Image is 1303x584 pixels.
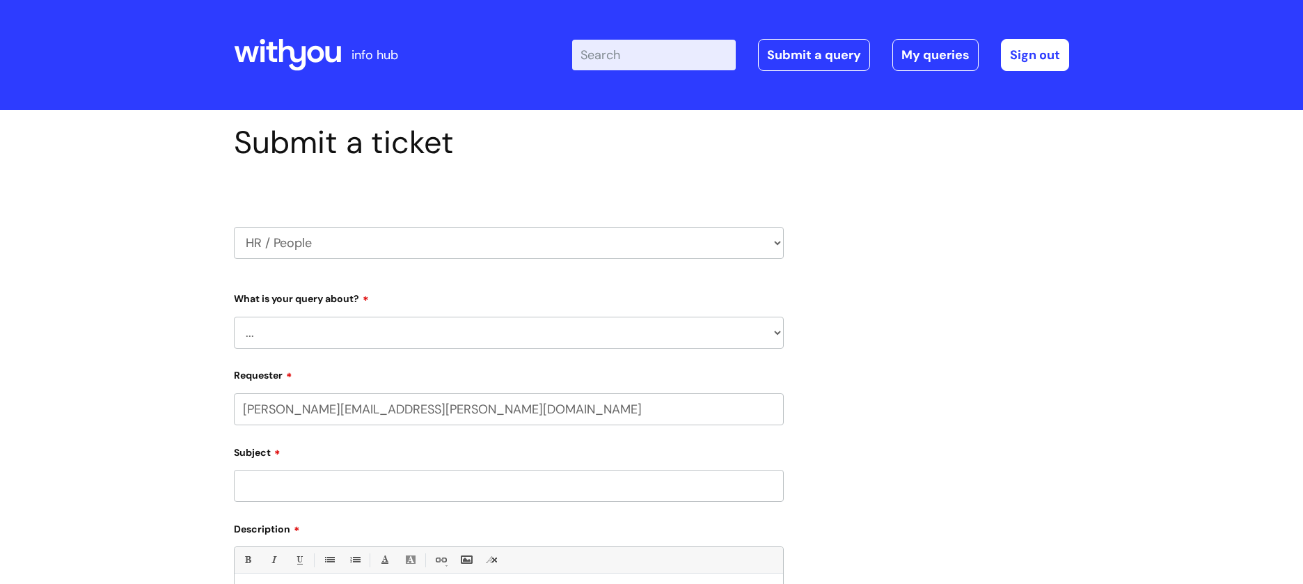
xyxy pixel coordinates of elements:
[892,39,979,71] a: My queries
[572,40,736,70] input: Search
[234,288,784,305] label: What is your query about?
[758,39,870,71] a: Submit a query
[457,551,475,569] a: Insert Image...
[352,44,398,66] p: info hub
[234,442,784,459] label: Subject
[432,551,449,569] a: Link
[234,124,784,161] h1: Submit a ticket
[320,551,338,569] a: • Unordered List (Ctrl-Shift-7)
[346,551,363,569] a: 1. Ordered List (Ctrl-Shift-8)
[234,393,784,425] input: Email
[1001,39,1069,71] a: Sign out
[572,39,1069,71] div: | -
[402,551,419,569] a: Back Color
[239,551,256,569] a: Bold (Ctrl-B)
[376,551,393,569] a: Font Color
[290,551,308,569] a: Underline(Ctrl-U)
[234,519,784,535] label: Description
[234,365,784,381] label: Requester
[483,551,500,569] a: Remove formatting (Ctrl-\)
[264,551,282,569] a: Italic (Ctrl-I)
